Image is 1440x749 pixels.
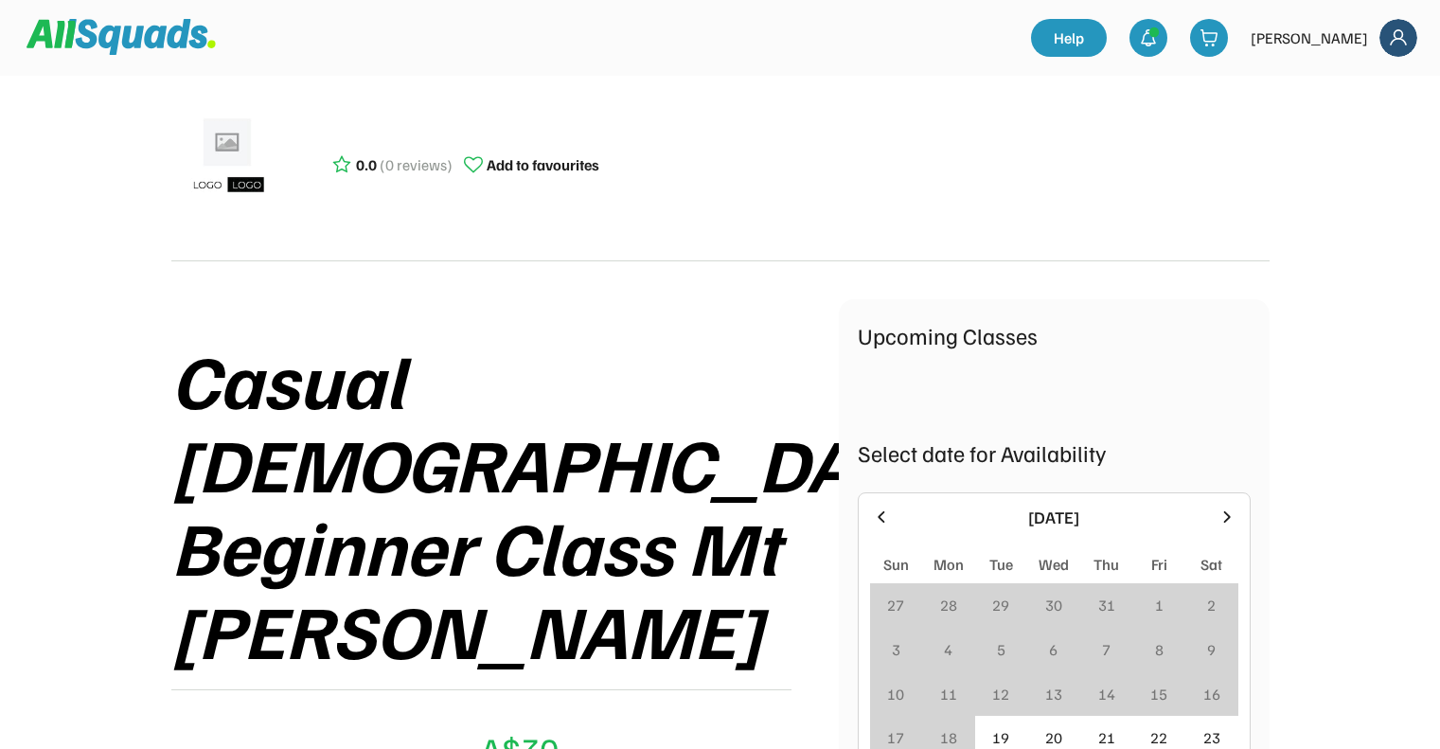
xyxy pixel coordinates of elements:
div: Thu [1093,553,1119,576]
img: shopping-cart-01%20%281%29.svg [1200,28,1218,47]
div: Upcoming Classes [858,318,1251,352]
div: 6 [1049,638,1058,661]
div: 9 [1207,638,1216,661]
div: Tue [989,553,1013,576]
div: Fri [1151,553,1167,576]
img: Squad%20Logo.svg [27,19,216,55]
div: 7 [1102,638,1111,661]
div: 17 [887,726,904,749]
div: 0.0 [356,153,377,176]
div: 12 [992,683,1009,705]
div: 27 [887,594,904,616]
div: 28 [940,594,957,616]
div: 3 [892,638,900,661]
img: ui-kit-placeholders-product-5_1200x.webp [181,112,276,206]
div: Sun [883,553,909,576]
div: 29 [992,594,1009,616]
div: [DATE] [902,505,1206,530]
div: Casual [DEMOGRAPHIC_DATA] Beginner Class Mt [PERSON_NAME] [171,337,958,670]
div: Wed [1039,553,1069,576]
div: Sat [1200,553,1222,576]
div: 11 [940,683,957,705]
div: 4 [944,638,952,661]
div: 18 [940,726,957,749]
div: 22 [1150,726,1167,749]
div: 19 [992,726,1009,749]
div: [PERSON_NAME] [1251,27,1368,49]
div: 5 [997,638,1005,661]
div: 8 [1155,638,1164,661]
div: 14 [1098,683,1115,705]
div: 1 [1155,594,1164,616]
div: Select date for Availability [858,436,1251,470]
div: Add to favourites [487,153,599,176]
img: bell-03%20%281%29.svg [1139,28,1158,47]
div: (0 reviews) [380,153,453,176]
div: 31 [1098,594,1115,616]
img: Frame%2018.svg [1379,19,1417,57]
div: Mon [933,553,964,576]
div: 20 [1045,726,1062,749]
div: 23 [1203,726,1220,749]
div: 13 [1045,683,1062,705]
div: 30 [1045,594,1062,616]
div: 15 [1150,683,1167,705]
div: 2 [1207,594,1216,616]
div: 10 [887,683,904,705]
div: 21 [1098,726,1115,749]
div: 16 [1203,683,1220,705]
a: Help [1031,19,1107,57]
